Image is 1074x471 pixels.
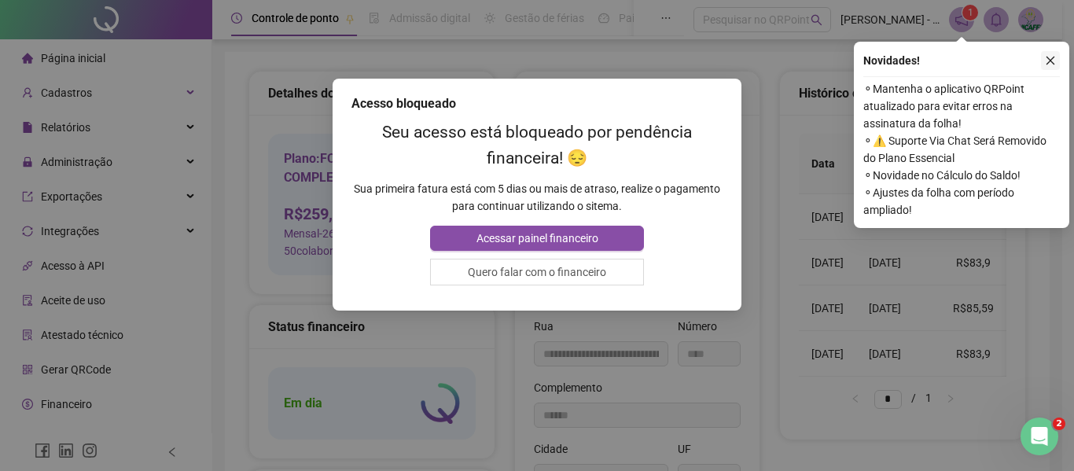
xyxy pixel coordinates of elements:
button: Quero falar com o financeiro [430,259,643,285]
span: Novidades ! [863,52,920,69]
span: close [1045,55,1056,66]
div: Acesso bloqueado [351,94,723,113]
span: ⚬ Ajustes da folha com período ampliado! [863,184,1060,219]
button: Acessar painel financeiro [430,226,643,251]
span: Acessar painel financeiro [476,230,598,247]
span: ⚬ Novidade no Cálculo do Saldo! [863,167,1060,184]
span: 2 [1053,418,1065,430]
span: ⚬ Mantenha o aplicativo QRPoint atualizado para evitar erros na assinatura da folha! [863,80,1060,132]
iframe: Intercom live chat [1021,418,1058,455]
h2: Seu acesso está bloqueado por pendência financeira! 😔 [351,120,723,171]
span: ⚬ ⚠️ Suporte Via Chat Será Removido do Plano Essencial [863,132,1060,167]
p: Sua primeira fatura está com 5 dias ou mais de atraso, realize o pagamento para continuar utiliza... [351,180,723,215]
